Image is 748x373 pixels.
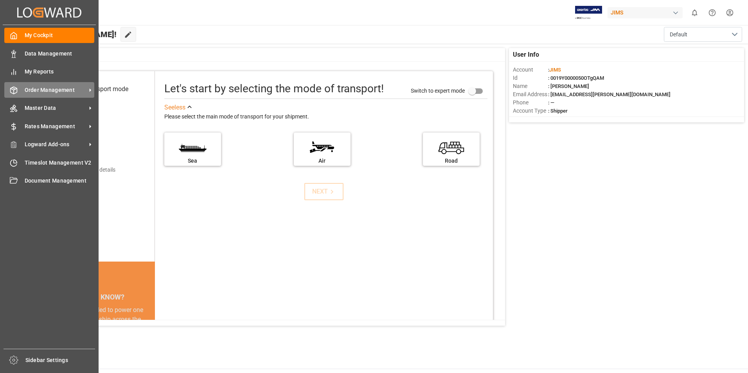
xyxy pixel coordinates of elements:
[67,166,115,174] div: Add shipping details
[513,50,539,59] span: User Info
[25,104,86,112] span: Master Data
[32,27,117,42] span: Hello [PERSON_NAME]!
[25,31,95,39] span: My Cockpit
[25,50,95,58] span: Data Management
[575,6,602,20] img: Exertis%20JAM%20-%20Email%20Logo.jpg_1722504956.jpg
[25,356,95,364] span: Sidebar Settings
[513,99,548,107] span: Phone
[513,107,548,115] span: Account Type
[304,183,343,200] button: NEXT
[686,4,703,22] button: show 0 new notifications
[548,91,671,97] span: : [EMAIL_ADDRESS][PERSON_NAME][DOMAIN_NAME]
[411,87,465,93] span: Switch to expert mode
[670,30,687,39] span: Default
[549,67,561,73] span: JIMS
[513,74,548,82] span: Id
[4,155,94,170] a: Timeslot Management V2
[548,100,554,106] span: : —
[608,5,686,20] button: JIMS
[4,64,94,79] a: My Reports
[608,7,683,18] div: JIMS
[164,103,185,112] div: See less
[164,81,384,97] div: Let's start by selecting the mode of transport!
[548,75,604,81] span: : 0019Y0000050OTgQAM
[25,159,95,167] span: Timeslot Management V2
[427,157,476,165] div: Road
[664,27,742,42] button: open menu
[4,46,94,61] a: Data Management
[513,82,548,90] span: Name
[164,112,487,122] div: Please select the main mode of transport for your shipment.
[25,177,95,185] span: Document Management
[25,122,86,131] span: Rates Management
[4,28,94,43] a: My Cockpit
[25,140,86,149] span: Logward Add-ons
[548,108,568,114] span: : Shipper
[703,4,721,22] button: Help Center
[25,86,86,94] span: Order Management
[144,305,155,371] button: next slide / item
[298,157,347,165] div: Air
[513,66,548,74] span: Account
[312,187,336,196] div: NEXT
[548,83,589,89] span: : [PERSON_NAME]
[168,157,217,165] div: Sea
[548,67,561,73] span: :
[25,68,95,76] span: My Reports
[513,90,548,99] span: Email Address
